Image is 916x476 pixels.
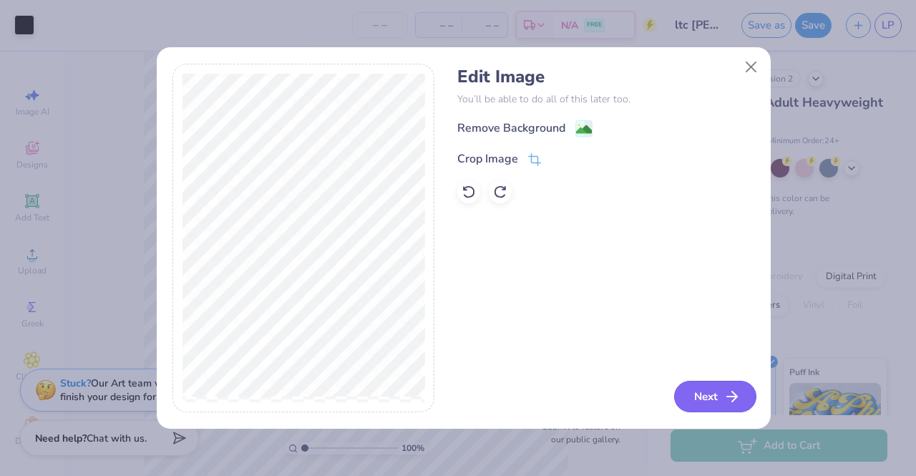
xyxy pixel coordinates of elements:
div: Crop Image [457,150,518,167]
p: You’ll be able to do all of this later too. [457,92,754,107]
button: Next [674,381,756,412]
div: Remove Background [457,120,565,137]
h4: Edit Image [457,67,754,87]
button: Close [737,54,764,81]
